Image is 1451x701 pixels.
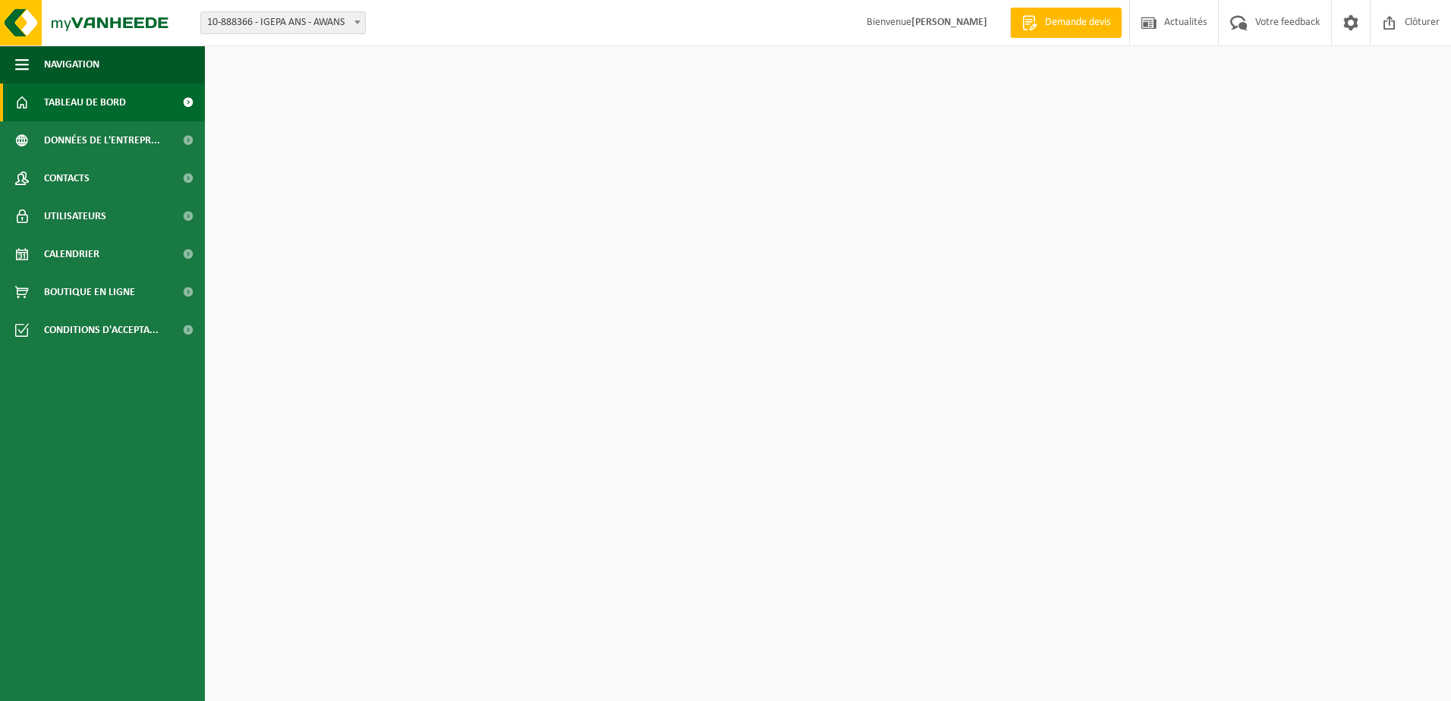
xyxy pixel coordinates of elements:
span: Contacts [44,159,90,197]
strong: [PERSON_NAME] [911,17,987,28]
span: Tableau de bord [44,83,126,121]
span: Demande devis [1041,15,1114,30]
a: Demande devis [1010,8,1122,38]
span: 10-888366 - IGEPA ANS - AWANS [201,12,365,33]
span: Utilisateurs [44,197,106,235]
span: Boutique en ligne [44,273,135,311]
span: Données de l'entrepr... [44,121,160,159]
span: 10-888366 - IGEPA ANS - AWANS [200,11,366,34]
span: Conditions d'accepta... [44,311,159,349]
span: Calendrier [44,235,99,273]
span: Navigation [44,46,99,83]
